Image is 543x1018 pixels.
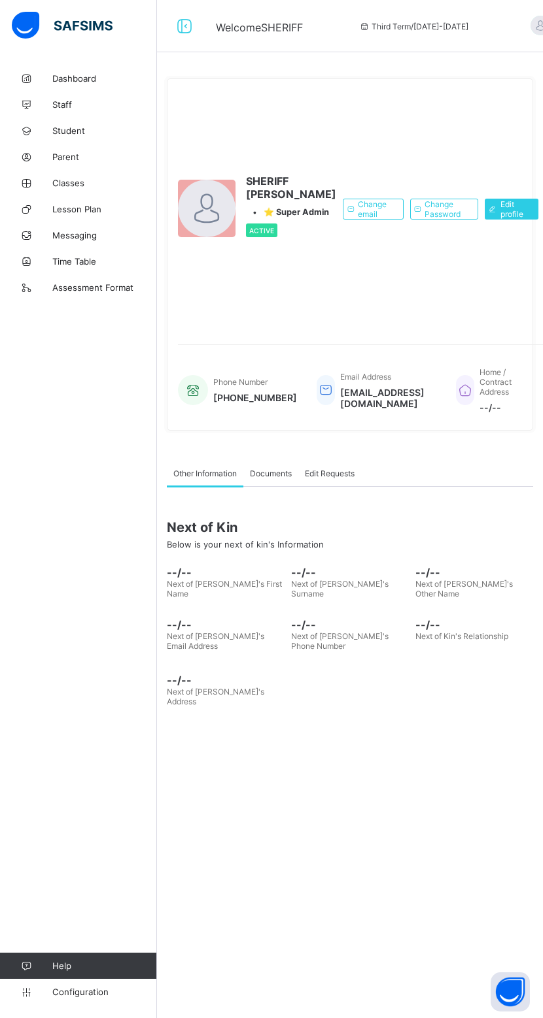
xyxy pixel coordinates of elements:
[52,152,157,162] span: Parent
[167,618,285,631] span: --/--
[246,207,336,217] div: •
[52,73,157,84] span: Dashboard
[52,125,157,136] span: Student
[52,256,157,267] span: Time Table
[305,468,355,478] span: Edit Requests
[425,199,468,219] span: Change Password
[213,377,268,387] span: Phone Number
[500,199,529,219] span: Edit profile
[264,207,329,217] span: ⭐ Super Admin
[52,230,157,240] span: Messaging
[167,631,264,651] span: Next of [PERSON_NAME]'s Email Address
[167,566,285,579] span: --/--
[52,99,157,110] span: Staff
[52,987,156,997] span: Configuration
[246,174,336,201] span: SHERIFF [PERSON_NAME]
[213,392,297,403] span: [PHONE_NUMBER]
[480,367,512,397] span: Home / Contract Address
[167,674,285,687] span: --/--
[359,22,468,31] span: session/term information
[249,227,274,235] span: Active
[291,566,409,579] span: --/--
[480,402,532,413] span: --/--
[291,618,409,631] span: --/--
[167,539,324,550] span: Below is your next of kin's Information
[52,282,157,293] span: Assessment Format
[52,204,157,214] span: Lesson Plan
[250,468,292,478] span: Documents
[52,961,156,971] span: Help
[12,12,113,39] img: safsims
[291,579,389,599] span: Next of [PERSON_NAME]'s Surname
[358,199,393,219] span: Change email
[415,579,513,599] span: Next of [PERSON_NAME]'s Other Name
[415,618,533,631] span: --/--
[291,631,389,651] span: Next of [PERSON_NAME]'s Phone Number
[340,372,391,382] span: Email Address
[52,178,157,188] span: Classes
[415,631,508,641] span: Next of Kin's Relationship
[167,687,264,706] span: Next of [PERSON_NAME]'s Address
[173,468,237,478] span: Other Information
[340,387,436,409] span: [EMAIL_ADDRESS][DOMAIN_NAME]
[167,519,533,535] span: Next of Kin
[491,972,530,1011] button: Open asap
[415,566,533,579] span: --/--
[216,21,303,34] span: Welcome SHERIFF
[167,579,282,599] span: Next of [PERSON_NAME]'s First Name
